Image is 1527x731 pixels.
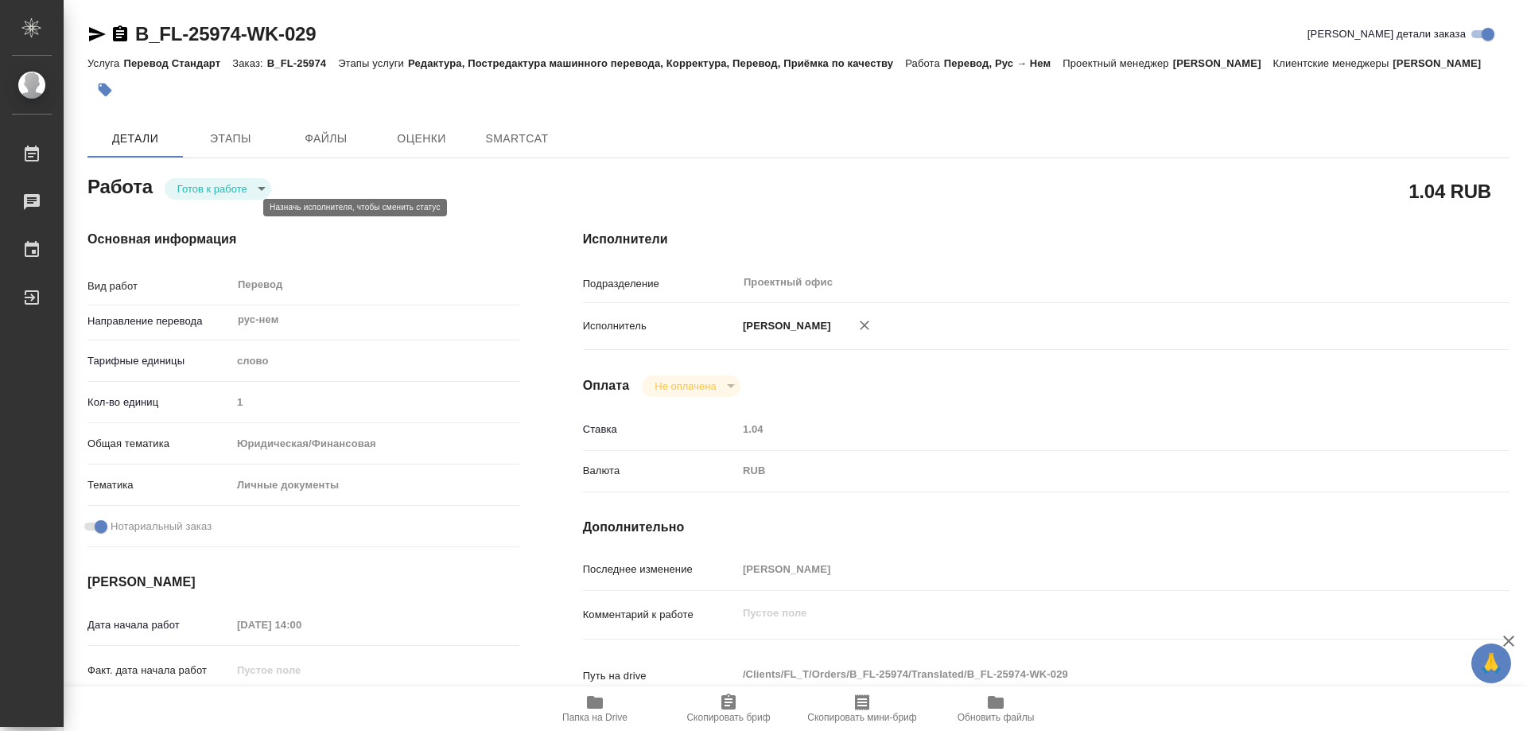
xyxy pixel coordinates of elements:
p: Ставка [583,422,737,437]
p: Тарифные единицы [87,353,231,369]
h4: Исполнители [583,230,1510,249]
span: SmartCat [479,129,555,149]
span: Нотариальный заказ [111,519,212,535]
p: Вид работ [87,278,231,294]
h4: Основная информация [87,230,519,249]
span: Этапы [192,129,269,149]
p: Последнее изменение [583,562,737,577]
input: Пустое поле [737,558,1432,581]
button: Скопировать ссылку [111,25,130,44]
span: Файлы [288,129,364,149]
input: Пустое поле [737,418,1432,441]
p: Перевод Стандарт [123,57,232,69]
p: Дата начала работ [87,617,231,633]
p: B_FL-25974 [267,57,338,69]
p: Услуга [87,57,123,69]
h4: [PERSON_NAME] [87,573,519,592]
p: Тематика [87,477,231,493]
input: Пустое поле [231,613,371,636]
p: Проектный менеджер [1063,57,1172,69]
h2: 1.04 RUB [1408,177,1491,204]
p: Редактура, Постредактура машинного перевода, Корректура, Перевод, Приёмка по качеству [408,57,905,69]
textarea: /Clients/FL_T/Orders/B_FL-25974/Translated/B_FL-25974-WK-029 [737,661,1432,688]
p: [PERSON_NAME] [737,318,831,334]
p: [PERSON_NAME] [1173,57,1273,69]
p: Перевод, Рус → Нем [944,57,1063,69]
button: Не оплачена [650,379,721,393]
div: слово [231,348,519,375]
h4: Дополнительно [583,518,1510,537]
p: Работа [905,57,944,69]
span: Скопировать мини-бриф [807,712,916,723]
span: [PERSON_NAME] детали заказа [1307,26,1466,42]
button: Скопировать ссылку для ЯМессенджера [87,25,107,44]
input: Пустое поле [231,659,371,682]
p: Общая тематика [87,436,231,452]
a: B_FL-25974-WK-029 [135,23,316,45]
p: Валюта [583,463,737,479]
p: Подразделение [583,276,737,292]
span: Папка на Drive [562,712,628,723]
h2: Работа [87,171,153,200]
p: Направление перевода [87,313,231,329]
h4: Оплата [583,376,630,395]
span: 🙏 [1478,647,1505,680]
button: Папка на Drive [528,686,662,731]
p: Кол-во единиц [87,395,231,410]
p: Факт. дата начала работ [87,663,231,679]
button: Обновить файлы [929,686,1063,731]
div: Личные документы [231,472,519,499]
p: Путь на drive [583,668,737,684]
input: Пустое поле [231,391,519,414]
button: Скопировать бриф [662,686,795,731]
button: Скопировать мини-бриф [795,686,929,731]
p: Заказ: [232,57,266,69]
p: Исполнитель [583,318,737,334]
div: RUB [737,457,1432,484]
button: Добавить тэг [87,72,122,107]
div: Готов к работе [165,178,271,200]
p: Клиентские менеджеры [1273,57,1393,69]
span: Обновить файлы [958,712,1035,723]
button: Удалить исполнителя [847,308,882,343]
div: Готов к работе [642,375,740,397]
p: Этапы услуги [338,57,408,69]
div: Юридическая/Финансовая [231,430,519,457]
span: Оценки [383,129,460,149]
p: Комментарий к работе [583,607,737,623]
button: 🙏 [1471,644,1511,683]
p: [PERSON_NAME] [1393,57,1493,69]
span: Скопировать бриф [686,712,770,723]
span: Детали [97,129,173,149]
button: Готов к работе [173,182,252,196]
